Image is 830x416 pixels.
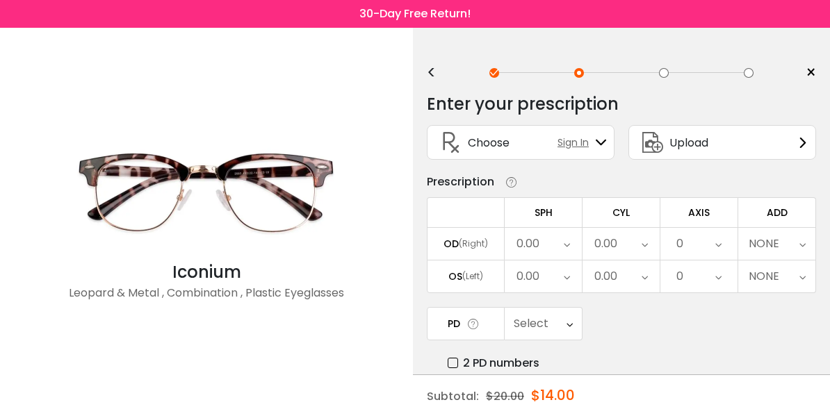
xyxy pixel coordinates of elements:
div: 0.00 [516,230,539,258]
span: Sign In [558,135,596,150]
div: (Left) [462,270,483,283]
td: ADD [738,197,816,227]
label: 2 PD numbers [448,354,539,372]
div: OD [444,238,459,250]
div: 0.00 [594,263,617,290]
div: Enter your prescription [427,90,619,118]
td: SPH [505,197,583,227]
td: AXIS [660,197,738,227]
div: OS [448,270,462,283]
div: 0.00 [516,263,539,290]
div: NONE [749,263,779,290]
div: Prescription [427,174,494,190]
img: Leopard Iconium - Metal , Combination , Plastic Eyeglasses [67,121,345,260]
div: (Right) [459,238,488,250]
div: < [427,67,448,78]
td: CYL [583,197,660,227]
div: NONE [749,230,779,258]
td: PD [427,307,505,340]
a: × [795,63,816,83]
div: 0 [676,263,683,290]
div: 0.00 [594,230,617,258]
span: × [806,63,816,83]
div: $14.00 [531,375,575,415]
span: Choose [468,134,510,151]
span: Upload [669,134,708,151]
div: Leopard & Metal , Combination , Plastic Eyeglasses [67,285,345,313]
div: Select [514,310,548,338]
div: 0 [676,230,683,258]
div: Iconium [67,260,345,285]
